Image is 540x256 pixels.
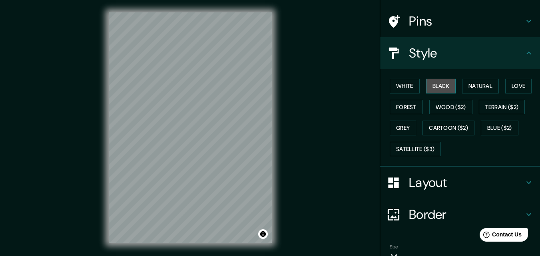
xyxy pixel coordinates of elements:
div: Border [380,198,540,230]
button: Grey [390,121,416,135]
button: Wood ($2) [429,100,472,115]
h4: Layout [409,175,524,191]
h4: Border [409,206,524,222]
iframe: Help widget launcher [469,225,531,247]
button: Toggle attribution [258,229,268,239]
label: Size [390,244,398,250]
button: Natural [462,79,499,93]
button: Forest [390,100,423,115]
button: White [390,79,420,93]
div: Layout [380,167,540,198]
button: Cartoon ($2) [422,121,474,135]
canvas: Map [109,12,272,243]
button: Satellite ($3) [390,142,441,157]
button: Terrain ($2) [479,100,525,115]
button: Blue ($2) [481,121,518,135]
div: Style [380,37,540,69]
button: Black [426,79,456,93]
h4: Style [409,45,524,61]
h4: Pins [409,13,524,29]
button: Love [505,79,532,93]
div: Pins [380,5,540,37]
